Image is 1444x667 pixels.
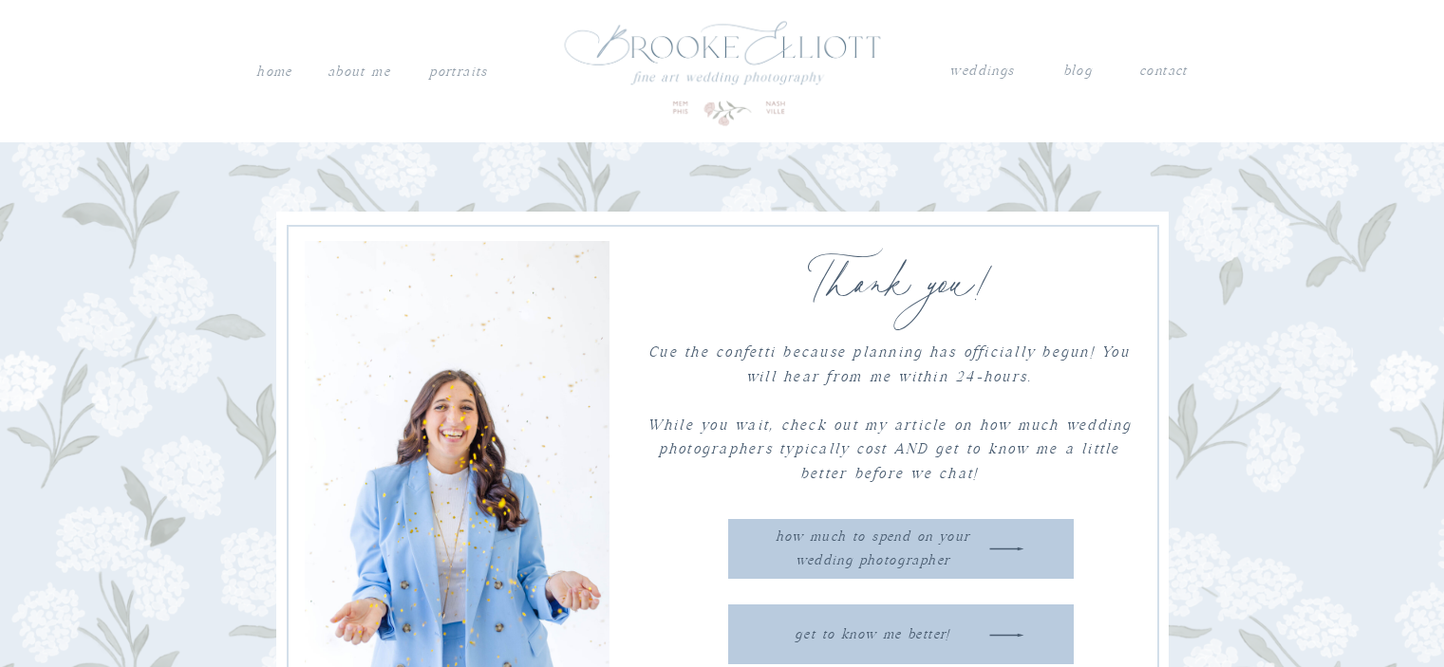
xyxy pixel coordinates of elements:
[722,257,1078,312] h2: Thank you!
[762,622,984,646] a: get to know me better!
[762,525,984,571] a: how much to spend on your wedding photographer
[1063,59,1092,83] a: blog
[427,60,491,79] a: PORTRAITS
[1139,59,1189,78] a: contact
[949,59,1016,83] a: weddings
[256,60,293,84] a: Home
[326,60,393,84] a: About me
